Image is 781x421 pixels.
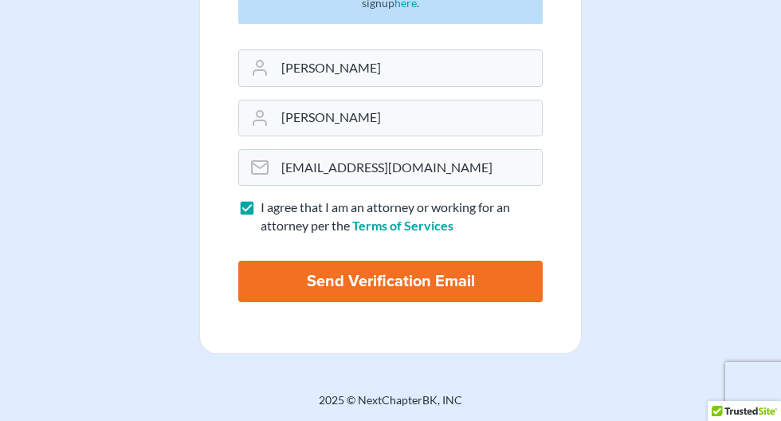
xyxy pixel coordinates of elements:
[275,50,542,85] input: First Name
[261,199,510,233] span: I agree that I am an attorney or working for an attorney per the
[238,261,543,302] input: Send Verification Email
[104,392,677,421] div: 2025 © NextChapterBK, INC
[275,150,542,185] input: Email Address
[352,218,453,233] a: Terms of Services
[275,100,542,136] input: Last Name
